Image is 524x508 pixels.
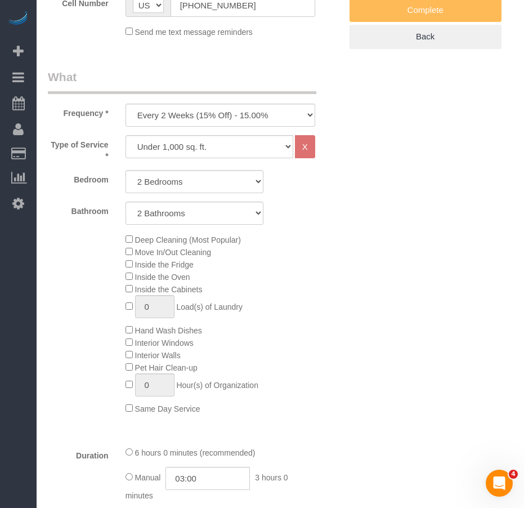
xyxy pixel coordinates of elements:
iframe: Intercom live chat [486,470,513,497]
span: Same Day Service [135,404,200,413]
span: Load(s) of Laundry [176,302,243,311]
span: Deep Cleaning (Most Popular) [135,235,241,244]
legend: What [48,69,316,94]
span: 6 hours 0 minutes (recommended) [135,448,256,457]
span: Inside the Oven [135,273,190,282]
span: 3 hours 0 minutes [126,473,288,500]
img: Automaid Logo [7,11,29,27]
a: Back [350,25,501,48]
span: Inside the Fridge [135,260,194,269]
span: Manual [135,473,161,482]
span: Send me text message reminders [135,28,253,37]
span: Interior Walls [135,351,181,360]
label: Duration [39,446,117,461]
span: Interior Windows [135,338,194,347]
label: Bathroom [39,202,117,217]
span: Hand Wash Dishes [135,326,202,335]
label: Type of Service * [39,135,117,162]
span: Move In/Out Cleaning [135,248,211,257]
span: Inside the Cabinets [135,285,203,294]
label: Bedroom [39,170,117,185]
label: Frequency * [39,104,117,119]
span: Hour(s) of Organization [176,381,258,390]
span: 4 [509,470,518,479]
span: Pet Hair Clean-up [135,363,198,372]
